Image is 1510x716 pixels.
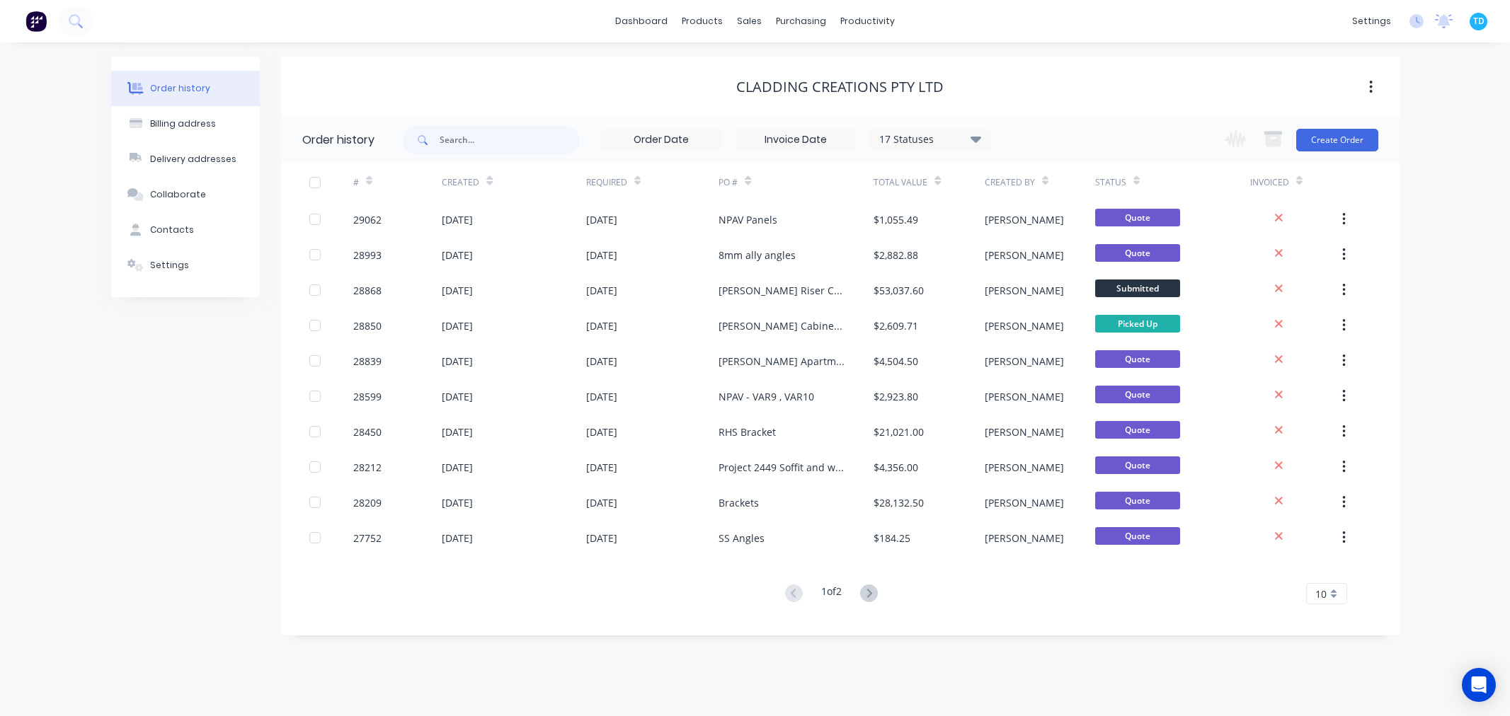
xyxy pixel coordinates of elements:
[111,106,260,142] button: Billing address
[874,176,927,189] div: Total Value
[874,425,924,439] div: $21,021.00
[353,176,359,189] div: #
[608,11,675,32] a: dashboard
[985,389,1064,404] div: [PERSON_NAME]
[586,318,617,333] div: [DATE]
[353,318,382,333] div: 28850
[442,176,479,189] div: Created
[675,11,730,32] div: products
[25,11,47,32] img: Factory
[874,495,924,510] div: $28,132.50
[586,163,719,202] div: Required
[353,495,382,510] div: 28209
[442,425,473,439] div: [DATE]
[1095,315,1180,333] span: Picked Up
[821,584,842,604] div: 1 of 2
[719,354,845,369] div: [PERSON_NAME] Apartments
[874,318,918,333] div: $2,609.71
[150,259,189,272] div: Settings
[586,425,617,439] div: [DATE]
[1250,176,1289,189] div: Invoiced
[985,425,1064,439] div: [PERSON_NAME]
[353,460,382,475] div: 28212
[442,212,473,227] div: [DATE]
[353,354,382,369] div: 28839
[353,531,382,545] div: 27752
[719,389,814,404] div: NPAV - VAR9 , VAR10
[719,283,845,298] div: [PERSON_NAME] Riser Cabinets PO # 3519
[1296,129,1378,151] button: Create Order
[833,11,902,32] div: productivity
[586,176,627,189] div: Required
[769,11,833,32] div: purchasing
[874,531,910,545] div: $184.25
[586,495,617,510] div: [DATE]
[1473,15,1485,28] span: TD
[874,212,918,227] div: $1,055.49
[586,531,617,545] div: [DATE]
[736,129,855,151] input: Invoice Date
[985,248,1064,262] div: [PERSON_NAME]
[150,153,236,166] div: Delivery addresses
[874,248,918,262] div: $2,882.88
[1095,421,1180,439] span: Quote
[1250,163,1339,202] div: Invoiced
[719,531,765,545] div: SS Angles
[353,389,382,404] div: 28599
[1095,350,1180,368] span: Quote
[871,132,990,147] div: 17 Statuses
[150,188,206,201] div: Collaborate
[874,163,984,202] div: Total Value
[719,495,759,510] div: Brackets
[353,425,382,439] div: 28450
[150,117,216,130] div: Billing address
[719,212,777,227] div: NPAV Panels
[442,318,473,333] div: [DATE]
[719,176,738,189] div: PO #
[602,129,721,151] input: Order Date
[1095,492,1180,509] span: Quote
[353,248,382,262] div: 28993
[874,283,924,298] div: $53,037.60
[985,495,1064,510] div: [PERSON_NAME]
[874,354,918,369] div: $4,504.50
[586,460,617,475] div: [DATE]
[985,531,1064,545] div: [PERSON_NAME]
[111,248,260,283] button: Settings
[442,283,473,298] div: [DATE]
[985,318,1064,333] div: [PERSON_NAME]
[1095,163,1250,202] div: Status
[353,163,442,202] div: #
[1095,527,1180,545] span: Quote
[586,283,617,298] div: [DATE]
[985,460,1064,475] div: [PERSON_NAME]
[736,79,944,96] div: Cladding Creations Pty Ltd
[440,126,580,154] input: Search...
[1095,176,1126,189] div: Status
[985,176,1035,189] div: Created By
[719,460,845,475] div: Project 2449 Soffit and wall panels
[442,460,473,475] div: [DATE]
[111,177,260,212] button: Collaborate
[111,212,260,248] button: Contacts
[985,354,1064,369] div: [PERSON_NAME]
[1315,587,1327,601] span: 10
[442,389,473,404] div: [DATE]
[150,82,210,95] div: Order history
[442,163,585,202] div: Created
[302,132,374,149] div: Order history
[1095,386,1180,403] span: Quote
[719,163,874,202] div: PO #
[442,531,473,545] div: [DATE]
[719,425,776,439] div: RHS Bracket
[442,354,473,369] div: [DATE]
[586,389,617,404] div: [DATE]
[353,212,382,227] div: 29062
[111,142,260,177] button: Delivery addresses
[1345,11,1398,32] div: settings
[353,283,382,298] div: 28868
[985,212,1064,227] div: [PERSON_NAME]
[586,248,617,262] div: [DATE]
[1095,244,1180,262] span: Quote
[111,71,260,106] button: Order history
